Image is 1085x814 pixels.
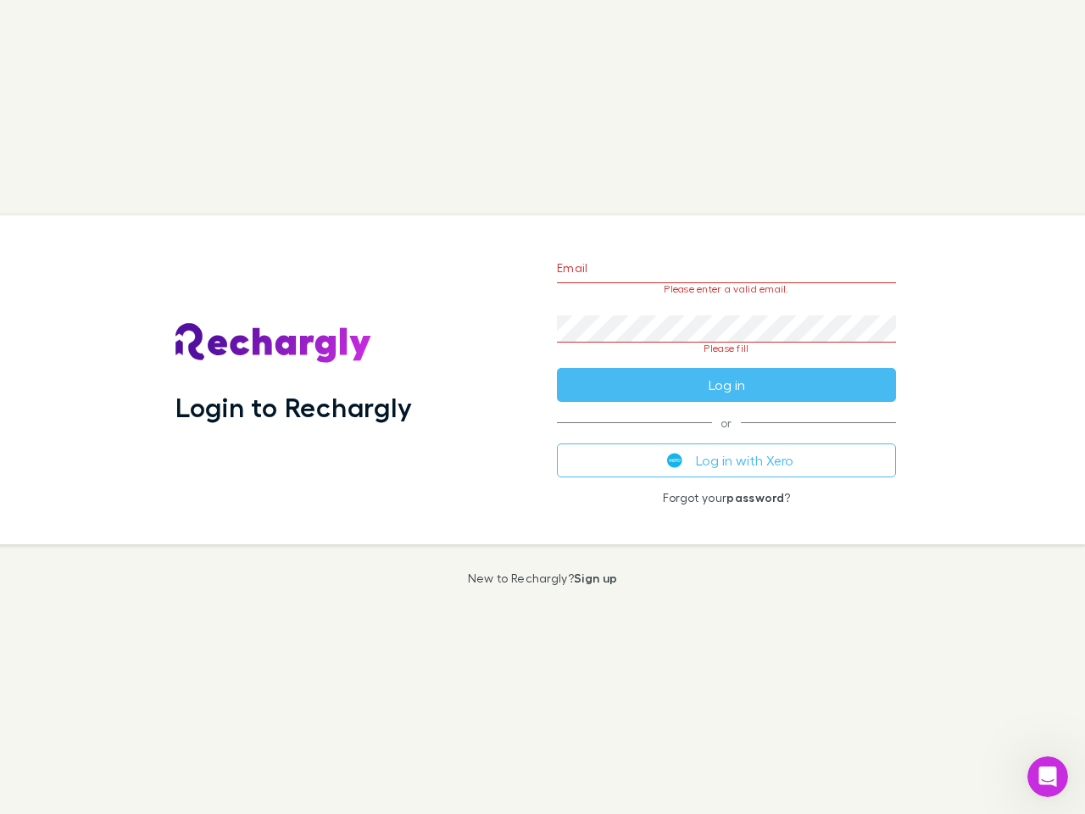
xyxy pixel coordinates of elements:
[557,343,896,354] p: Please fill
[557,443,896,477] button: Log in with Xero
[175,323,372,364] img: Rechargly's Logo
[175,391,412,423] h1: Login to Rechargly
[468,571,618,585] p: New to Rechargly?
[557,491,896,505] p: Forgot your ?
[726,490,784,505] a: password
[557,283,896,295] p: Please enter a valid email.
[574,571,617,585] a: Sign up
[667,453,682,468] img: Xero's logo
[557,368,896,402] button: Log in
[1027,756,1068,797] iframe: Intercom live chat
[557,422,896,423] span: or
